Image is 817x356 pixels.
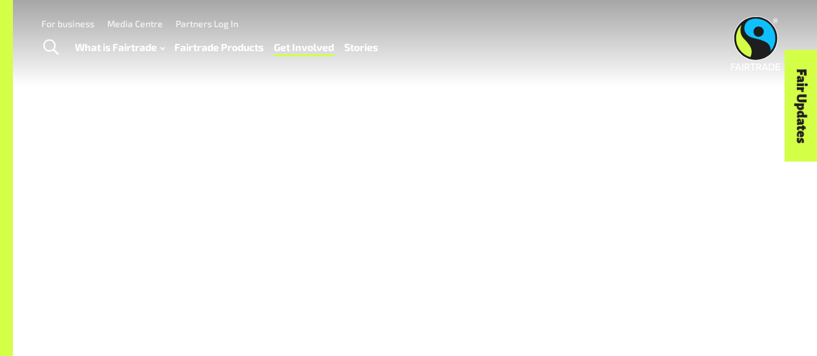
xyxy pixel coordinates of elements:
[274,38,334,56] a: Get Involved
[731,16,781,70] img: Fairtrade Australia New Zealand logo
[174,38,264,56] a: Fairtrade Products
[344,38,378,56] a: Stories
[176,18,238,29] a: Partners Log In
[52,244,435,290] h1: Fairtrade coffee brands
[41,18,94,29] a: For business
[107,18,163,29] a: Media Centre
[35,32,67,64] a: Toggle Search
[75,38,165,56] a: What is Fairtrade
